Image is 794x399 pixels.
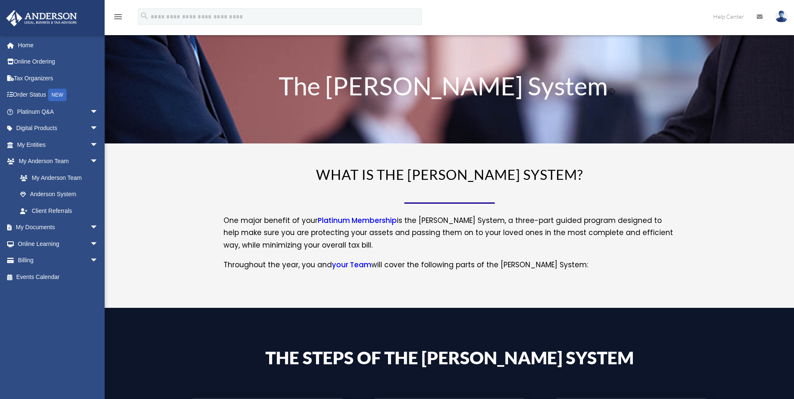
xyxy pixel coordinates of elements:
span: arrow_drop_down [90,153,107,170]
a: My Entitiesarrow_drop_down [6,136,111,153]
a: Anderson System [12,186,107,203]
img: User Pic [775,10,788,23]
a: Online Learningarrow_drop_down [6,235,111,252]
a: Client Referrals [12,202,111,219]
img: Anderson Advisors Platinum Portal [4,10,80,26]
a: My Anderson Team [12,169,111,186]
p: One major benefit of your is the [PERSON_NAME] System, a three-part guided program designed to he... [224,215,676,259]
a: menu [113,15,123,22]
span: arrow_drop_down [90,103,107,120]
a: My Documentsarrow_drop_down [6,219,111,236]
a: Platinum Q&Aarrow_drop_down [6,103,111,120]
span: arrow_drop_down [90,252,107,269]
a: Billingarrow_drop_down [6,252,111,269]
a: Home [6,37,111,54]
a: My Anderson Teamarrow_drop_down [6,153,111,170]
a: your Team [332,260,371,274]
span: arrow_drop_down [90,219,107,236]
a: Tax Organizers [6,70,111,87]
i: search [140,11,149,20]
a: Online Ordering [6,54,111,70]
span: WHAT IS THE [PERSON_NAME] SYSTEM? [316,166,583,183]
a: Events Calendar [6,269,111,285]
div: NEW [48,89,67,101]
span: arrow_drop_down [90,235,107,253]
a: Platinum Membership [318,215,397,230]
h4: The Steps of the [PERSON_NAME] System [224,349,676,371]
a: Order StatusNEW [6,87,111,104]
p: Throughout the year, you and will cover the following parts of the [PERSON_NAME] System: [224,259,676,271]
span: arrow_drop_down [90,120,107,137]
span: arrow_drop_down [90,136,107,153]
h1: The [PERSON_NAME] System [224,73,676,102]
i: menu [113,12,123,22]
a: Digital Productsarrow_drop_down [6,120,111,137]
